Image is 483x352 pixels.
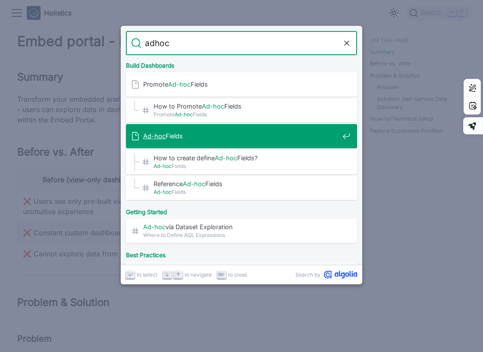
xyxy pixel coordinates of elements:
mark: Ad-hoc [183,180,205,187]
span: How to Promote Fields​ [154,102,339,110]
a: How to PromoteAd-hocFields​PromoteAd-hocFields [126,98,357,122]
div: Getting Started [124,202,359,219]
mark: Ad-hoc [143,223,166,231]
a: Ad-hocvia Dataset Exploration​Where to Define AQL Expressions [126,219,357,243]
span: to close [228,271,247,279]
a: Search byAlgolia [295,271,357,279]
div: Build Dashboards [124,55,359,72]
mark: Ad-hoc [215,154,237,162]
svg: Enter key [127,271,134,278]
a: How to create defineAd-hocFields?​Ad-hocFields [126,150,357,174]
svg: Arrow up [175,271,182,278]
span: to select [137,271,157,279]
span: Where to Define AQL Expressions [143,231,339,239]
input: Search docs [141,31,342,55]
span: Search by [295,271,320,279]
mark: Ad-hoc [202,103,224,110]
a: PromoteAd-hocFields [126,72,357,97]
mark: Ad-hoc [154,163,172,169]
div: Best Practices [124,245,359,262]
svg: Arrow down [164,271,170,278]
mark: Ad-hoc [175,111,193,118]
button: Clear the query [342,38,352,48]
a: Ad-hocFields [126,124,357,148]
span: Promote Fields [143,80,339,88]
span: Fields [154,162,339,170]
span: Fields [154,188,339,196]
mark: Ad-hoc [168,81,191,88]
span: via Dataset Exploration​ [143,223,339,231]
svg: Escape key [218,271,225,278]
span: Reference Fields​ [154,180,339,188]
a: Create large datasets for more complex requirements orad-hoc…Dataset's Best Practices [126,262,357,286]
span: to navigate [185,271,212,279]
mark: Ad-hoc [154,189,172,195]
mark: Ad-hoc [143,132,166,140]
span: Fields [143,132,339,140]
span: How to create define Fields?​ [154,154,339,162]
svg: Algolia [324,271,357,279]
span: Promote Fields [154,110,339,118]
a: ReferenceAd-hocFields​Ad-hocFields [126,176,357,200]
